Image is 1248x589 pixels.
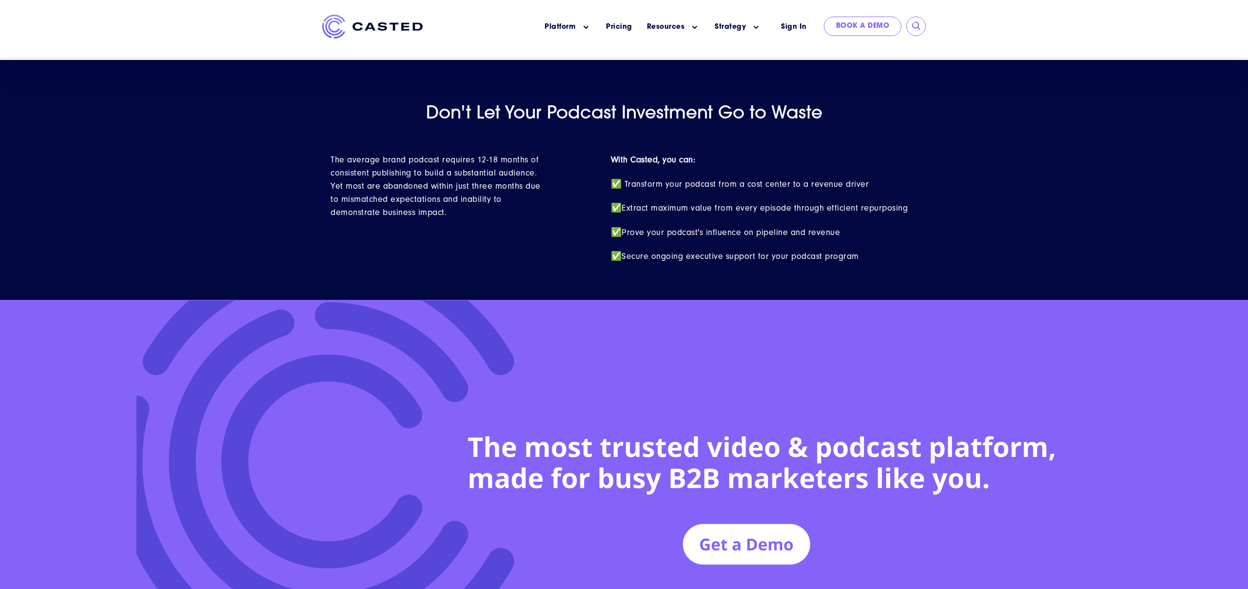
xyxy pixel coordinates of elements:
span: Extract maximum value from every episode through efficient repurposing [622,203,908,213]
span: Prove your podcast's influence on pipeline and revenue [622,227,840,237]
a: Strategy [715,22,746,32]
span: Secure ongoing executive support for your podcast program [622,251,859,261]
a: Pricing [606,22,632,32]
a: Platform [545,22,576,32]
nav: Main menu [437,15,769,39]
span: ✅ [611,203,622,213]
a: Resources [647,22,685,32]
span: ✅ [611,251,622,261]
img: Casted_Logo_Horizontal_FullColor_PUR_BLUE [322,15,423,39]
a: Sign In [769,17,819,38]
span: With Casted, you can: [611,155,696,165]
span: ✅ Transform your podcast from a cost center to a revenue driver [611,179,869,189]
a: Book a Demo [824,17,902,36]
h2: Don't Let Your Podcast Investment Go to Waste [322,104,926,125]
span: The average brand podcast requires 12-18 months of consistent publishing to build a substantial a... [331,155,541,217]
span: ✅ [611,227,622,237]
input: Submit [912,21,921,31]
